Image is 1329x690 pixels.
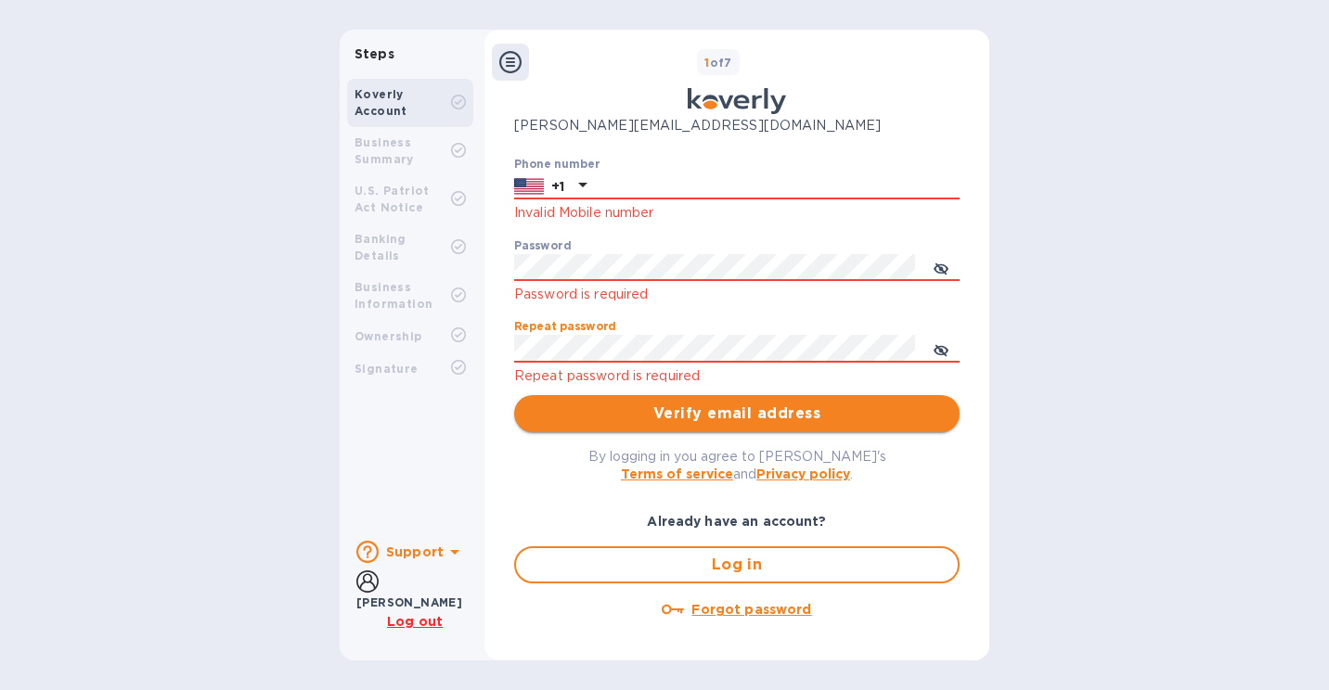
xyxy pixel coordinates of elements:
u: Log out [387,614,443,629]
p: +1 [551,177,564,196]
span: Verify email address [529,402,945,425]
b: U.S. Patriot Act Notice [355,184,430,214]
p: Password is required [514,284,960,305]
b: Ownership [355,329,422,343]
button: Log in [514,546,960,583]
b: Already have an account? [647,514,826,529]
span: By logging in you agree to [PERSON_NAME]'s and . [588,449,886,481]
img: US [514,176,544,197]
a: Privacy policy [756,466,850,481]
label: Repeat password [514,322,616,333]
span: 1 [704,56,709,70]
b: [PERSON_NAME] [356,595,462,609]
b: Koverly Account [355,87,407,118]
p: Repeat password is required [514,365,960,387]
button: toggle password visibility [923,330,960,367]
p: [PERSON_NAME][EMAIL_ADDRESS][DOMAIN_NAME] [514,116,960,135]
b: Steps [355,46,394,61]
b: Banking Details [355,232,406,262]
b: of 7 [704,56,732,70]
b: Signature [355,362,419,376]
b: Support [386,544,444,559]
p: Invalid Mobile number [514,202,960,224]
label: Phone number [514,159,600,170]
b: Business Summary [355,135,414,166]
b: Business Information [355,280,432,311]
label: Password [514,240,571,251]
button: toggle password visibility [923,249,960,286]
a: Terms of service [621,466,733,481]
span: Log in [531,554,943,576]
button: Verify email address [514,395,960,432]
u: Forgot password [691,602,811,617]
